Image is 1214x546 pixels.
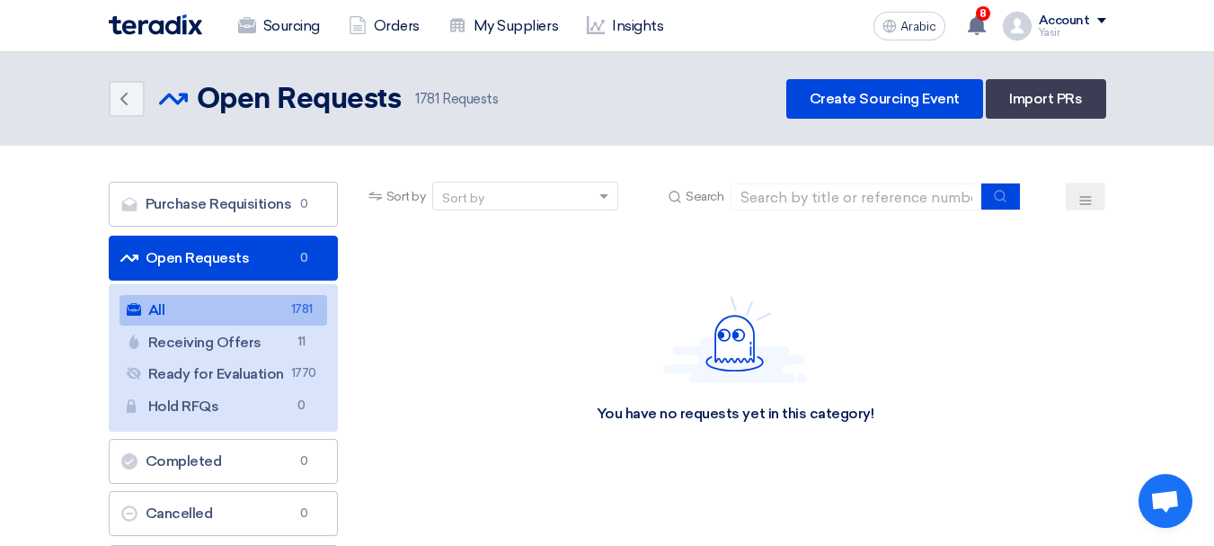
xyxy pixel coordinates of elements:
[146,195,292,212] font: Purchase Requisitions
[148,365,284,382] font: Ready for Evaluation
[612,17,663,34] font: Insights
[1003,12,1032,40] img: profile_test.png
[109,439,338,484] a: Completed0
[300,197,308,210] font: 0
[873,12,945,40] button: Arabic
[686,189,723,204] font: Search
[300,454,308,468] font: 0
[109,236,338,281] a: Open Requests0
[415,91,439,107] font: 1781
[334,6,434,46] a: Orders
[597,405,874,422] font: You have no requests yet in this category!
[900,19,936,34] font: Arabic
[1039,13,1090,28] font: Account
[731,183,982,210] input: Search by title or reference number
[572,6,678,46] a: Insights
[297,335,306,348] font: 11
[1009,90,1082,107] font: Import PRs
[300,506,308,520] font: 0
[297,398,306,412] font: 0
[374,17,420,34] font: Orders
[291,366,316,380] font: 1770
[148,398,219,415] font: Hold RFQs
[148,301,165,318] font: All
[474,17,558,34] font: My Suppliers
[434,6,572,46] a: My Suppliers
[291,302,313,316] font: 1781
[148,334,261,351] font: Receiving Offers
[1139,474,1192,528] div: Open chat
[979,7,987,20] font: 8
[810,90,960,107] font: Create Sourcing Event
[146,249,250,266] font: Open Requests
[442,91,498,107] font: Requests
[986,79,1105,119] a: Import PRs
[1039,27,1060,39] font: Yasir
[197,85,402,114] font: Open Requests
[146,452,222,470] font: Completed
[663,296,807,383] img: Hello
[109,491,338,536] a: Cancelled0
[146,505,213,522] font: Cancelled
[224,6,334,46] a: Sourcing
[300,251,308,264] font: 0
[386,189,426,204] font: Sort by
[442,191,484,206] font: Sort by
[263,17,320,34] font: Sourcing
[109,182,338,227] a: Purchase Requisitions0
[109,14,202,35] img: Teradix logo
